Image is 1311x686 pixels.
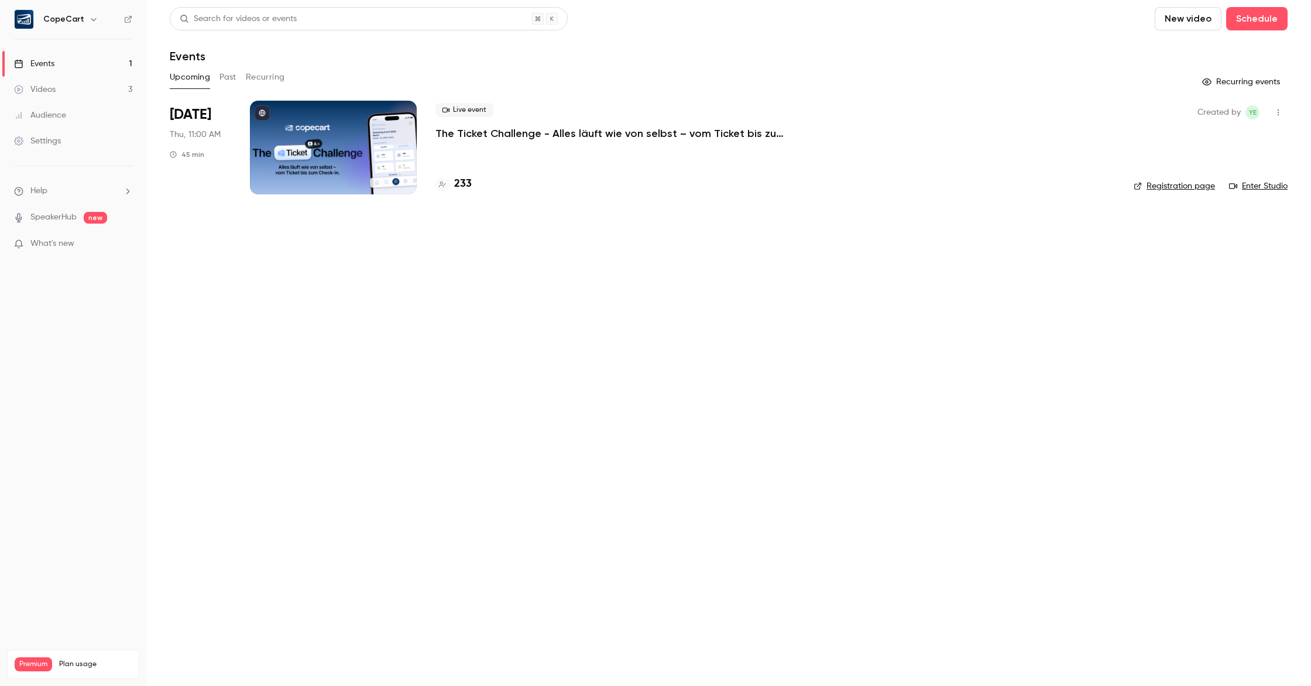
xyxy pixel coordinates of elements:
[170,150,204,159] div: 45 min
[1197,73,1288,91] button: Recurring events
[170,68,210,87] button: Upcoming
[1197,105,1241,119] span: Created by
[14,84,56,95] div: Videos
[59,660,132,669] span: Plan usage
[14,109,66,121] div: Audience
[15,657,52,671] span: Premium
[43,13,84,25] h6: CopeCart
[170,101,231,194] div: Oct 9 Thu, 11:00 AM (Europe/Berlin)
[30,211,77,224] a: SpeakerHub
[219,68,236,87] button: Past
[170,129,221,140] span: Thu, 11:00 AM
[15,10,33,29] img: CopeCart
[454,176,472,192] h4: 233
[170,49,205,63] h1: Events
[1155,7,1221,30] button: New video
[170,105,211,124] span: [DATE]
[14,58,54,70] div: Events
[14,185,132,197] li: help-dropdown-opener
[84,212,107,224] span: new
[1226,7,1288,30] button: Schedule
[1245,105,1259,119] span: Yasamin Esfahani
[246,68,285,87] button: Recurring
[435,126,787,140] a: The Ticket Challenge - Alles läuft wie von selbst – vom Ticket bis zum Check-in
[1134,180,1215,192] a: Registration page
[180,13,297,25] div: Search for videos or events
[1249,105,1257,119] span: YE
[30,185,47,197] span: Help
[1229,180,1288,192] a: Enter Studio
[14,135,61,147] div: Settings
[30,238,74,250] span: What's new
[435,103,493,117] span: Live event
[435,176,472,192] a: 233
